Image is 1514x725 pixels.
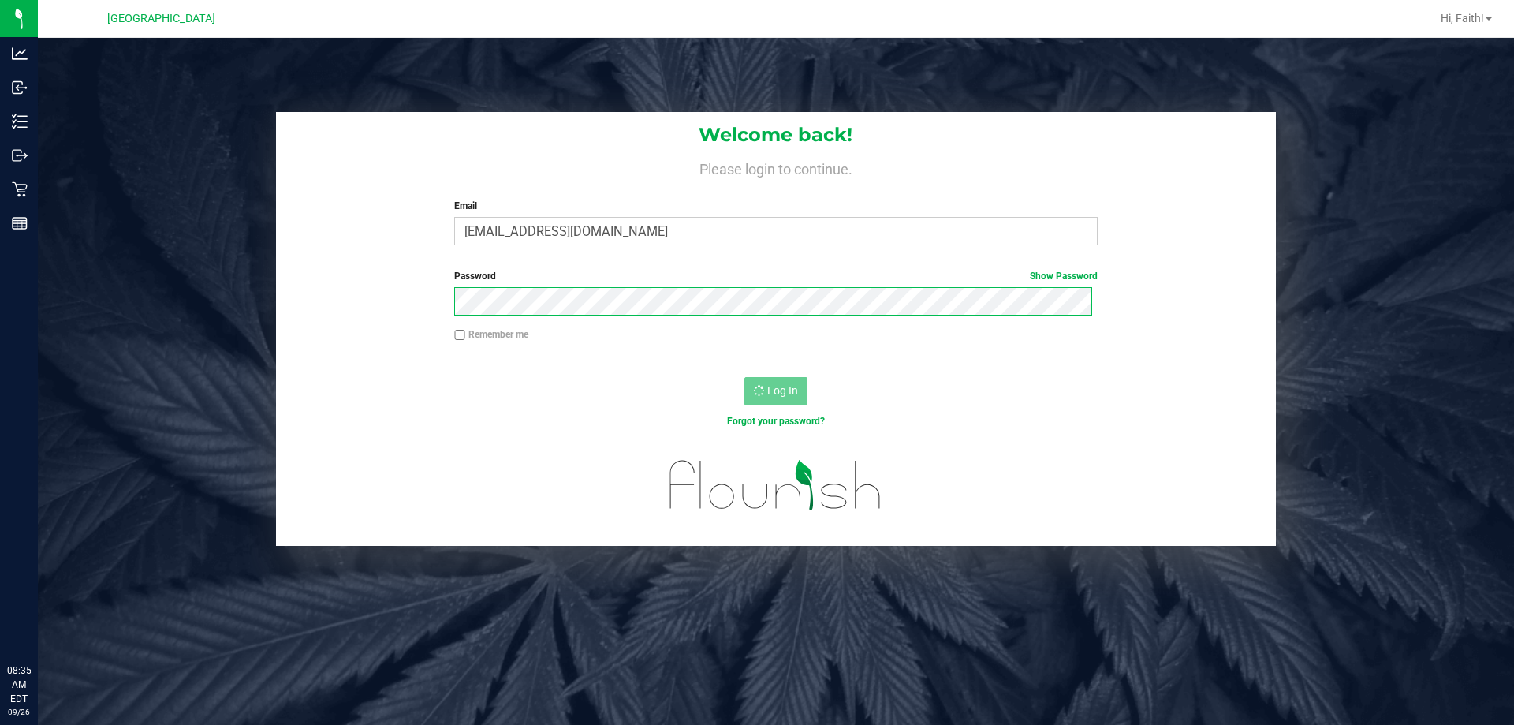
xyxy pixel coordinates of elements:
[454,330,465,341] input: Remember me
[12,114,28,129] inline-svg: Inventory
[107,12,215,25] span: [GEOGRAPHIC_DATA]
[727,416,825,427] a: Forgot your password?
[12,80,28,95] inline-svg: Inbound
[12,148,28,163] inline-svg: Outbound
[1030,271,1098,282] a: Show Password
[12,46,28,62] inline-svg: Analytics
[7,706,31,718] p: 09/26
[454,271,496,282] span: Password
[7,663,31,706] p: 08:35 AM EDT
[12,215,28,231] inline-svg: Reports
[744,377,807,405] button: Log In
[276,125,1276,145] h1: Welcome back!
[454,199,1097,213] label: Email
[454,327,528,342] label: Remember me
[276,158,1276,177] h4: Please login to continue.
[12,181,28,197] inline-svg: Retail
[651,445,901,525] img: flourish_logo.svg
[767,384,798,397] span: Log In
[1441,12,1484,24] span: Hi, Faith!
